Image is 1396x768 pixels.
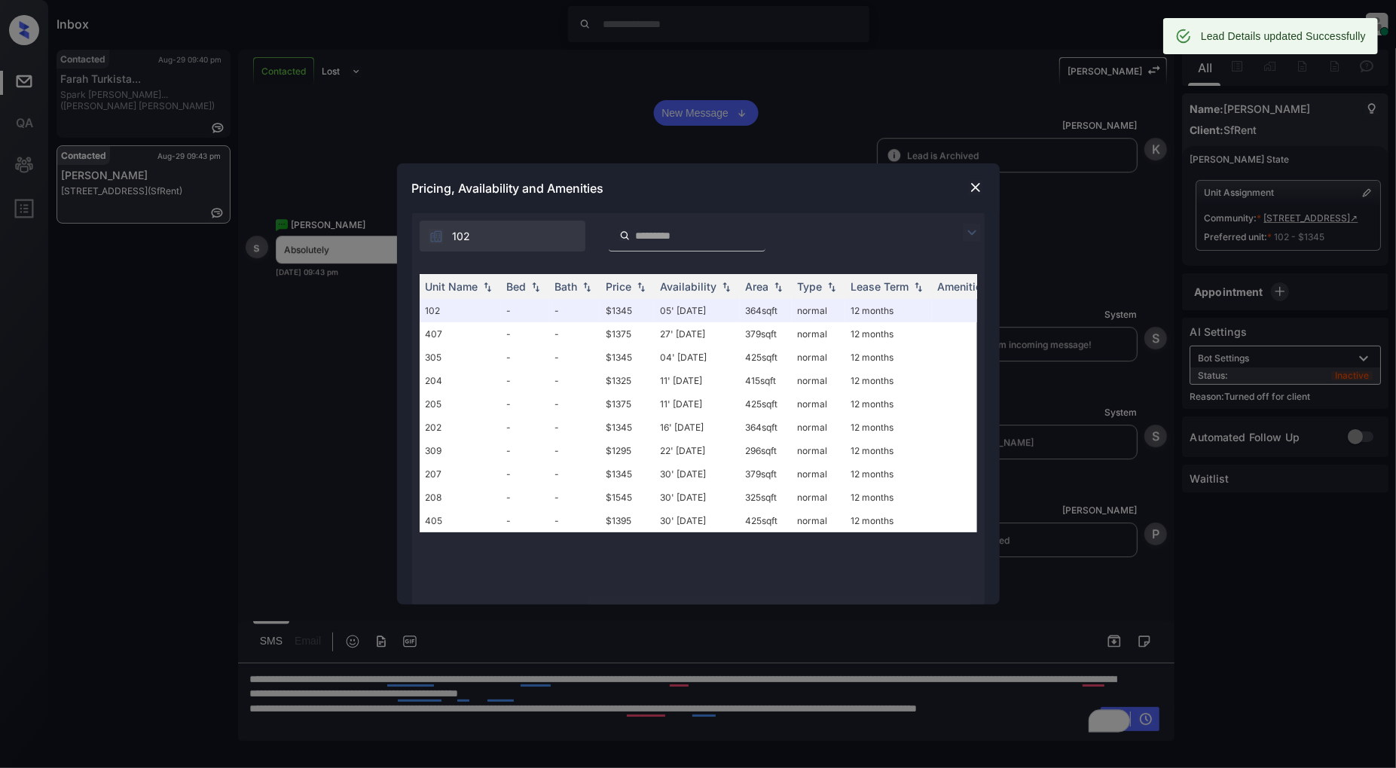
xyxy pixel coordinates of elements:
[549,439,600,462] td: -
[655,416,740,439] td: 16' [DATE]
[740,369,792,392] td: 415 sqft
[507,280,527,293] div: Bed
[845,322,932,346] td: 12 months
[420,462,501,486] td: 207
[746,280,769,293] div: Area
[420,299,501,322] td: 102
[655,486,740,509] td: 30' [DATE]
[634,282,649,292] img: sorting
[501,486,549,509] td: -
[426,280,478,293] div: Unit Name
[420,369,501,392] td: 204
[845,509,932,532] td: 12 months
[740,392,792,416] td: 425 sqft
[501,392,549,416] td: -
[619,229,631,242] img: icon-zuma
[740,486,792,509] td: 325 sqft
[606,280,632,293] div: Price
[792,439,845,462] td: normal
[740,439,792,462] td: 296 sqft
[719,282,734,292] img: sorting
[968,180,983,195] img: close
[740,299,792,322] td: 364 sqft
[420,322,501,346] td: 407
[845,416,932,439] td: 12 months
[845,486,932,509] td: 12 months
[549,322,600,346] td: -
[420,439,501,462] td: 309
[845,369,932,392] td: 12 months
[792,369,845,392] td: normal
[549,299,600,322] td: -
[600,299,655,322] td: $1345
[845,439,932,462] td: 12 months
[661,280,717,293] div: Availability
[851,280,909,293] div: Lease Term
[792,322,845,346] td: normal
[655,392,740,416] td: 11' [DATE]
[740,509,792,532] td: 425 sqft
[501,322,549,346] td: -
[845,299,932,322] td: 12 months
[792,299,845,322] td: normal
[420,416,501,439] td: 202
[600,486,655,509] td: $1545
[655,462,740,486] td: 30' [DATE]
[792,416,845,439] td: normal
[501,299,549,322] td: -
[911,282,926,292] img: sorting
[480,282,495,292] img: sorting
[600,509,655,532] td: $1395
[600,392,655,416] td: $1375
[549,462,600,486] td: -
[549,416,600,439] td: -
[555,280,578,293] div: Bath
[501,416,549,439] td: -
[845,346,932,369] td: 12 months
[740,462,792,486] td: 379 sqft
[420,509,501,532] td: 405
[501,346,549,369] td: -
[792,392,845,416] td: normal
[1201,23,1366,50] div: Lead Details updated Successfully
[549,346,600,369] td: -
[549,392,600,416] td: -
[845,392,932,416] td: 12 months
[824,282,839,292] img: sorting
[655,346,740,369] td: 04' [DATE]
[600,369,655,392] td: $1325
[453,228,471,245] span: 102
[397,163,1000,213] div: Pricing, Availability and Amenities
[600,462,655,486] td: $1345
[579,282,594,292] img: sorting
[600,439,655,462] td: $1295
[600,416,655,439] td: $1345
[655,299,740,322] td: 05' [DATE]
[798,280,823,293] div: Type
[792,509,845,532] td: normal
[420,346,501,369] td: 305
[792,486,845,509] td: normal
[792,462,845,486] td: normal
[420,486,501,509] td: 208
[549,369,600,392] td: -
[549,486,600,509] td: -
[501,509,549,532] td: -
[740,322,792,346] td: 379 sqft
[549,509,600,532] td: -
[938,280,988,293] div: Amenities
[501,369,549,392] td: -
[600,346,655,369] td: $1345
[501,462,549,486] td: -
[429,229,444,244] img: icon-zuma
[600,322,655,346] td: $1375
[845,462,932,486] td: 12 months
[655,509,740,532] td: 30' [DATE]
[501,439,549,462] td: -
[771,282,786,292] img: sorting
[740,416,792,439] td: 364 sqft
[740,346,792,369] td: 425 sqft
[655,439,740,462] td: 22' [DATE]
[655,369,740,392] td: 11' [DATE]
[528,282,543,292] img: sorting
